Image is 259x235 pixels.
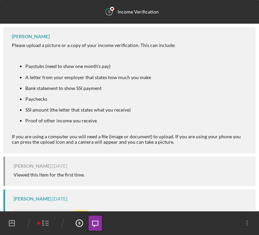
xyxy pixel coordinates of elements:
[12,43,249,145] div: Please upload a picture or a copy of your income verification. This can include: If you are using...
[12,34,50,39] div: [PERSON_NAME]
[108,9,110,14] tspan: 8
[14,163,51,169] div: [PERSON_NAME]
[25,118,249,123] li: Proof of other income you receive
[25,107,249,113] li: SSI amount (the letter that states what you receive)
[14,196,51,202] div: [PERSON_NAME]
[25,96,249,102] li: Paychecks
[78,221,80,225] tspan: 8
[25,64,249,69] li: Paystubs (need to show one month's pay)
[52,163,67,169] time: 2023-05-21 18:06
[14,172,85,178] div: Viewed this item for the first time.
[25,86,249,91] li: Bank statement to show SSI payment
[25,75,249,80] li: A letter from your employer that states how much you make
[118,9,159,15] div: Income Verification
[52,196,67,202] time: 2023-05-21 18:30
